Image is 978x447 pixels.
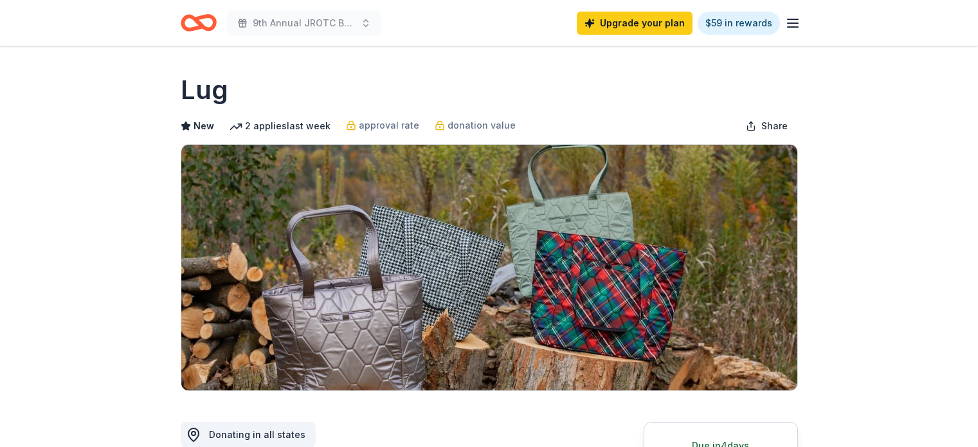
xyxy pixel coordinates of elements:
button: 9th Annual JROTC Booster Club Holiday Bazaar [227,10,381,36]
a: Home [181,8,217,38]
a: $59 in rewards [698,12,780,35]
span: donation value [448,118,516,133]
a: Upgrade your plan [577,12,693,35]
h1: Lug [181,72,228,108]
span: New [194,118,214,134]
span: 9th Annual JROTC Booster Club Holiday Bazaar [253,15,356,31]
a: donation value [435,118,516,133]
span: Donating in all states [209,429,305,440]
span: Share [761,118,788,134]
button: Share [736,113,798,139]
a: approval rate [346,118,419,133]
div: 2 applies last week [230,118,331,134]
span: approval rate [359,118,419,133]
img: Image for Lug [181,145,797,390]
